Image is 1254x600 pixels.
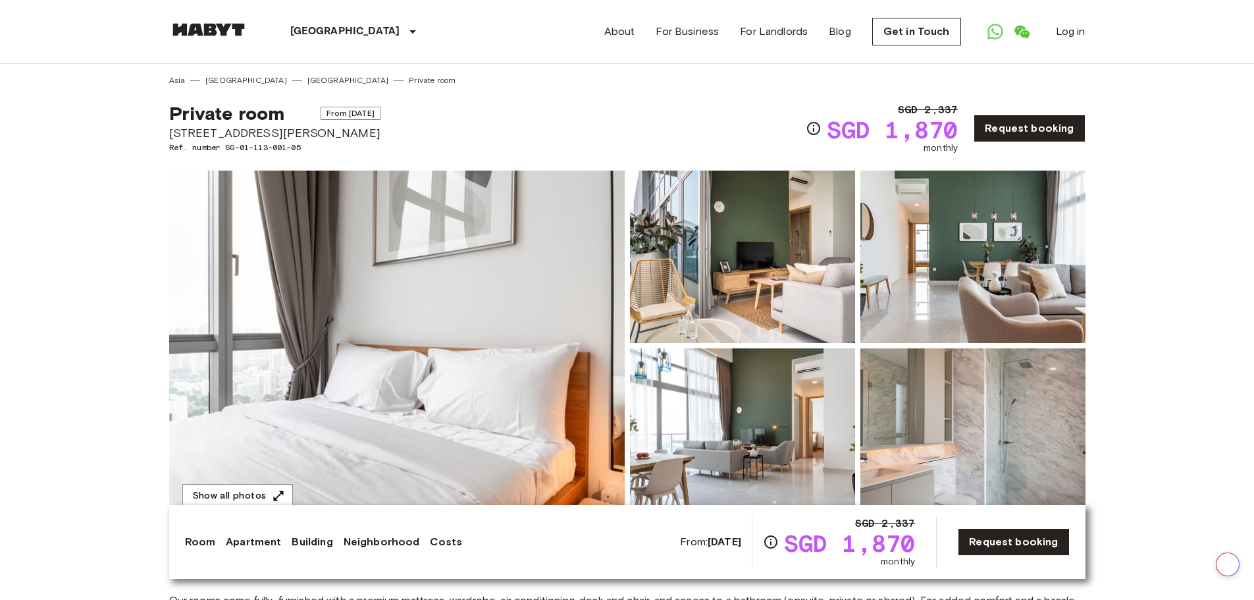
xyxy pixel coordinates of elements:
[680,535,741,549] span: From:
[290,24,400,40] p: [GEOGRAPHIC_DATA]
[226,534,281,550] a: Apartment
[974,115,1085,142] a: Request booking
[185,534,216,550] a: Room
[898,102,958,118] span: SGD 2,337
[630,171,855,343] img: Picture of unit SG-01-113-001-05
[656,24,719,40] a: For Business
[1056,24,1085,40] a: Log in
[321,107,380,120] span: From [DATE]
[708,535,741,548] b: [DATE]
[872,18,961,45] a: Get in Touch
[860,171,1085,343] img: Picture of unit SG-01-113-001-05
[860,348,1085,521] img: Picture of unit SG-01-113-001-05
[292,534,332,550] a: Building
[182,484,293,508] button: Show all photos
[630,348,855,521] img: Picture of unit SG-01-113-001-05
[806,121,822,136] svg: Check cost overview for full price breakdown. Please note that discounts apply to new joiners onl...
[958,528,1069,556] a: Request booking
[924,142,958,155] span: monthly
[763,534,779,550] svg: Check cost overview for full price breakdown. Please note that discounts apply to new joiners onl...
[205,74,287,86] a: [GEOGRAPHIC_DATA]
[881,555,915,568] span: monthly
[1008,18,1035,45] a: Open WeChat
[169,124,380,142] span: [STREET_ADDRESS][PERSON_NAME]
[604,24,635,40] a: About
[169,74,186,86] a: Asia
[982,18,1008,45] a: Open WhatsApp
[409,74,456,86] a: Private room
[169,171,625,521] img: Marketing picture of unit SG-01-113-001-05
[855,516,915,532] span: SGD 2,337
[829,24,851,40] a: Blog
[740,24,808,40] a: For Landlords
[784,532,915,555] span: SGD 1,870
[169,102,285,124] span: Private room
[169,23,248,36] img: Habyt
[307,74,389,86] a: [GEOGRAPHIC_DATA]
[344,534,420,550] a: Neighborhood
[827,118,958,142] span: SGD 1,870
[169,142,380,153] span: Ref. number SG-01-113-001-05
[430,534,462,550] a: Costs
